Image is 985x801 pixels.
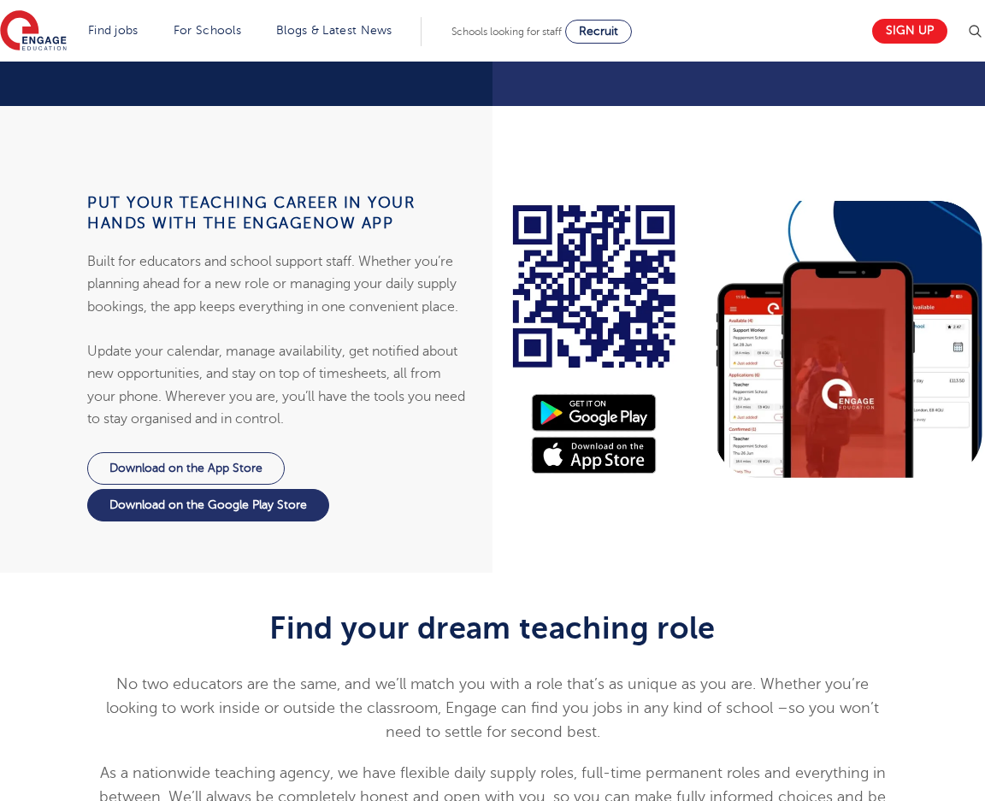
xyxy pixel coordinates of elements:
span: No two educators are the same, and we’ll match you with a role that’s as unique as you are. Wheth... [106,675,879,740]
a: Blogs & Latest News [276,24,392,37]
a: Sign up [872,19,947,44]
h2: Find your dream teaching role [91,610,894,646]
a: Download on the Google Play Store [87,489,329,521]
strong: Put your teaching career in your hands with the EngageNow app [87,194,415,232]
a: For Schools [174,24,241,37]
a: Find jobs [88,24,139,37]
span: Recruit [579,25,618,38]
span: Schools looking for staff [451,26,562,38]
a: Recruit [565,20,632,44]
a: Download on the App Store [87,452,285,485]
p: Built for educators and school support staff. Whether you’re planning ahead for a new role or man... [87,250,470,318]
p: Update your calendar, manage availability, get notified about new opportunities, and stay on top ... [87,340,470,430]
